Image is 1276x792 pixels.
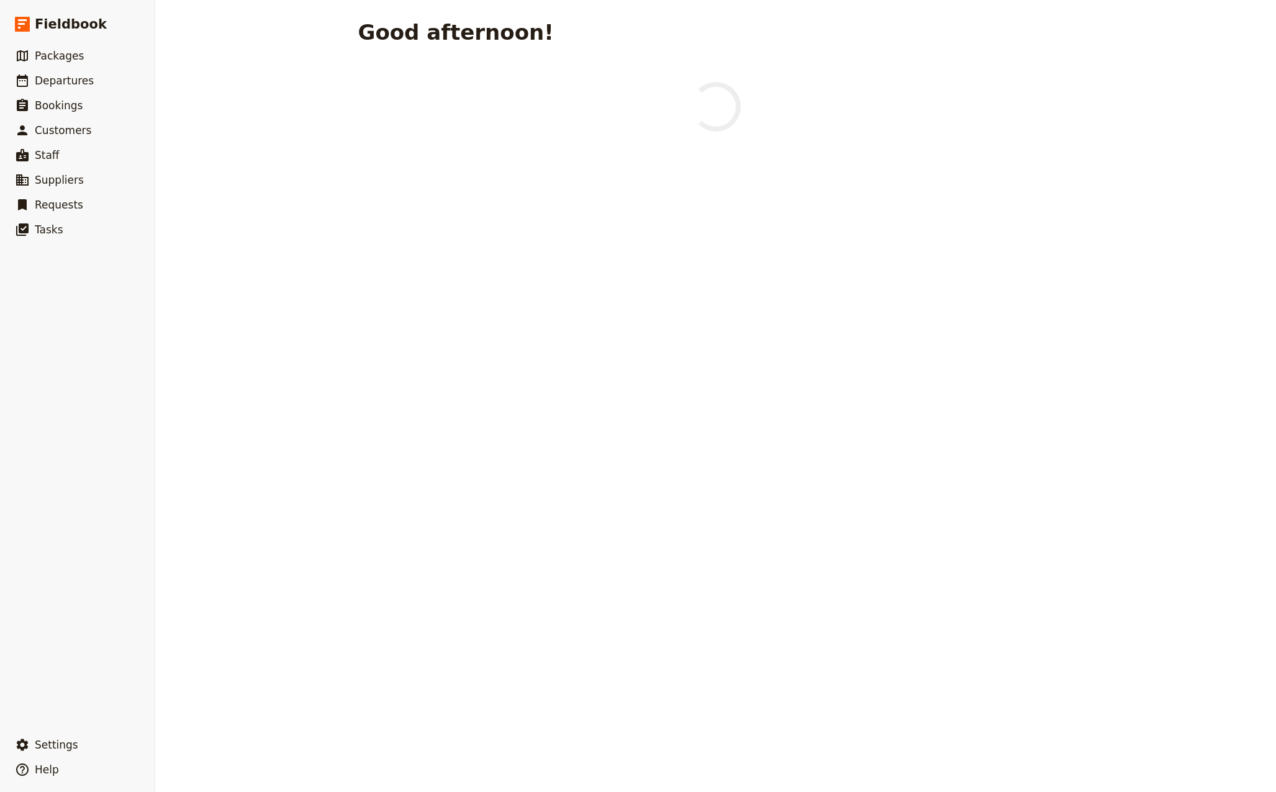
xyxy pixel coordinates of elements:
h1: Good afternoon! [358,20,554,45]
span: Staff [35,149,60,161]
span: Tasks [35,223,63,236]
span: Settings [35,739,78,751]
span: Customers [35,124,91,137]
span: Help [35,763,59,776]
span: Requests [35,199,83,211]
span: Packages [35,50,84,62]
span: Suppliers [35,174,84,186]
span: Departures [35,74,94,87]
span: Bookings [35,99,83,112]
span: Fieldbook [35,15,107,34]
